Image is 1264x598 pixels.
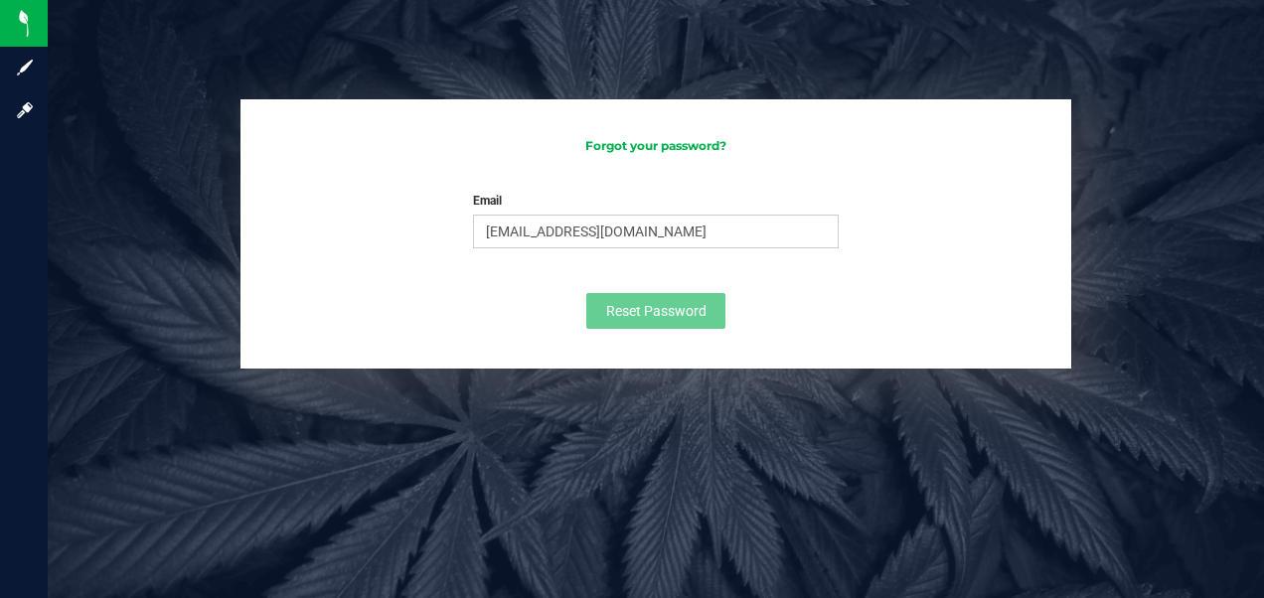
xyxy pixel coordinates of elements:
span: Reset Password [606,303,707,319]
label: Email [473,192,502,210]
inline-svg: Log in [15,100,35,120]
input: Email [473,215,839,248]
h3: Forgot your password? [260,139,1051,152]
inline-svg: Sign up [15,58,35,77]
button: Reset Password [586,293,725,329]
